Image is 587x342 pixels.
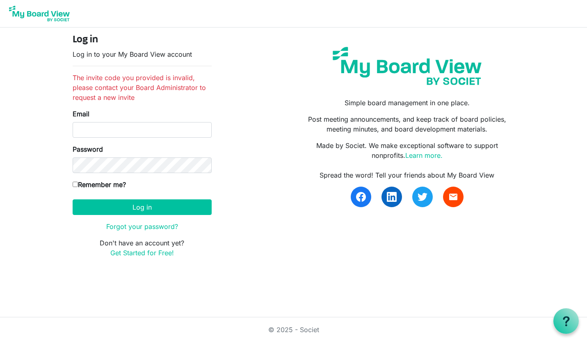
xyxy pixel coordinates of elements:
a: Forgot your password? [106,222,178,231]
p: Post meeting announcements, and keep track of board policies, meeting minutes, and board developm... [299,114,514,134]
img: twitter.svg [418,192,427,202]
img: linkedin.svg [387,192,397,202]
p: Don't have an account yet? [73,238,212,258]
h4: Log in [73,34,212,46]
a: email [443,187,464,207]
a: Get Started for Free! [110,249,174,257]
div: Spread the word! Tell your friends about My Board View [299,170,514,180]
span: email [448,192,458,202]
button: Log in [73,199,212,215]
img: facebook.svg [356,192,366,202]
a: © 2025 - Societ [268,326,319,334]
a: Learn more. [405,151,443,159]
label: Email [73,109,89,119]
img: My Board View Logo [7,3,72,24]
p: Simple board management in one place. [299,98,514,108]
p: Made by Societ. We make exceptional software to support nonprofits. [299,141,514,160]
label: Remember me? [73,180,126,189]
label: Password [73,144,103,154]
p: Log in to your My Board View account [73,49,212,59]
img: my-board-view-societ.svg [327,41,488,91]
li: The invite code you provided is invalid, please contact your Board Administrator to request a new... [73,73,212,102]
input: Remember me? [73,182,78,187]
